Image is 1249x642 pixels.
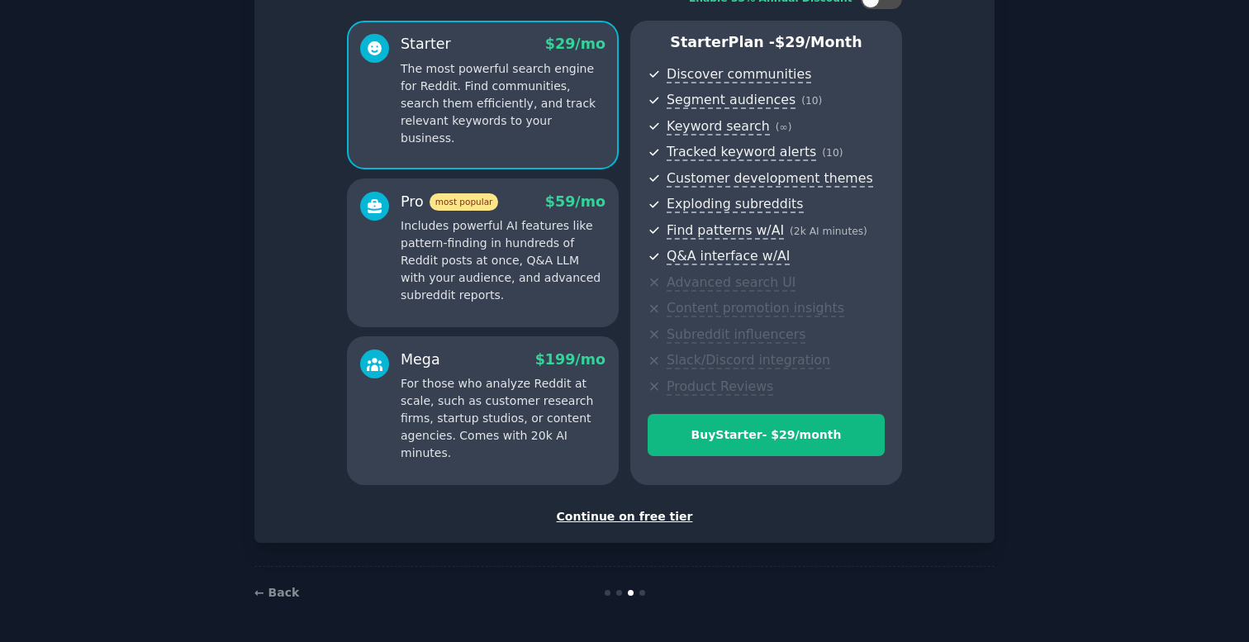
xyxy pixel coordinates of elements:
span: Find patterns w/AI [667,222,784,240]
span: Slack/Discord integration [667,352,830,369]
span: $ 29 /month [775,34,862,50]
span: Customer development themes [667,170,873,188]
span: Tracked keyword alerts [667,144,816,161]
a: ← Back [254,586,299,599]
span: $ 29 /mo [545,36,606,52]
span: most popular [430,193,499,211]
p: For those who analyze Reddit at scale, such as customer research firms, startup studios, or conte... [401,375,606,462]
span: Advanced search UI [667,274,795,292]
span: ( 10 ) [822,147,843,159]
span: Segment audiences [667,92,795,109]
span: ( ∞ ) [776,121,792,133]
span: Content promotion insights [667,300,844,317]
button: BuyStarter- $29/month [648,414,885,456]
span: ( 2k AI minutes ) [790,226,867,237]
div: Continue on free tier [272,508,977,525]
span: ( 10 ) [801,95,822,107]
div: Starter [401,34,451,55]
span: Exploding subreddits [667,196,803,213]
span: Keyword search [667,118,770,136]
span: Product Reviews [667,378,773,396]
span: $ 199 /mo [535,351,606,368]
p: The most powerful search engine for Reddit. Find communities, search them efficiently, and track ... [401,60,606,147]
span: Q&A interface w/AI [667,248,790,265]
span: Discover communities [667,66,811,83]
span: $ 59 /mo [545,193,606,210]
div: Mega [401,350,440,370]
div: Buy Starter - $ 29 /month [648,426,884,444]
div: Pro [401,192,498,212]
span: Subreddit influencers [667,326,805,344]
p: Starter Plan - [648,32,885,53]
p: Includes powerful AI features like pattern-finding in hundreds of Reddit posts at once, Q&A LLM w... [401,217,606,304]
